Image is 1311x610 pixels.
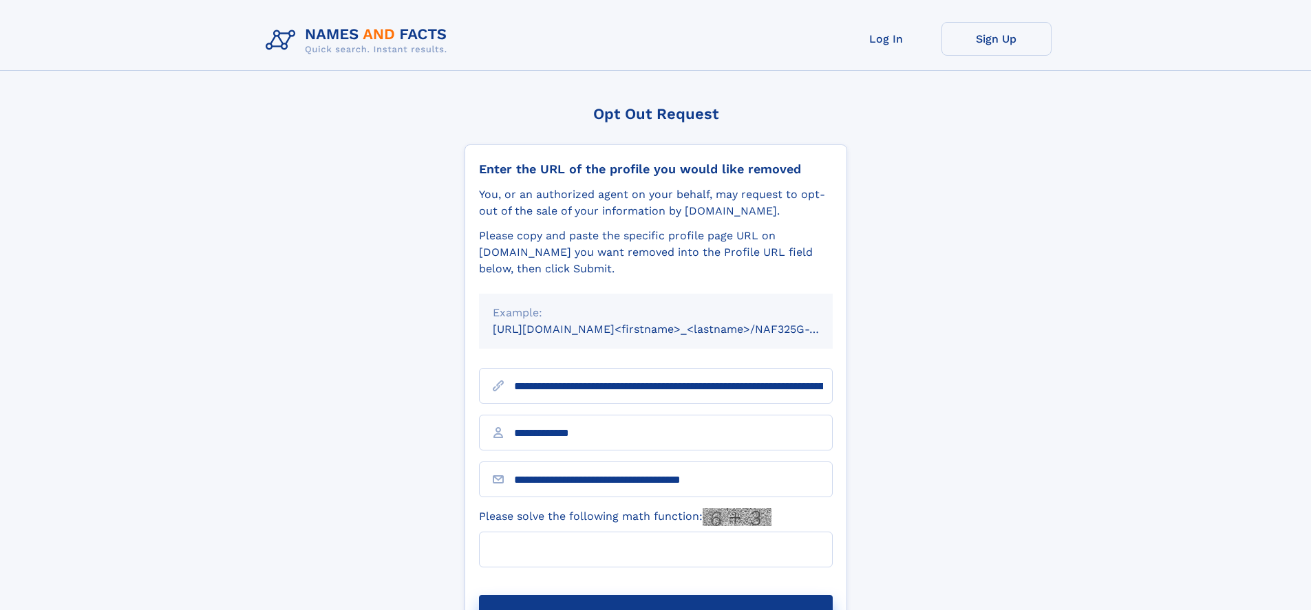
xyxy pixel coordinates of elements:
[465,105,847,122] div: Opt Out Request
[479,162,833,177] div: Enter the URL of the profile you would like removed
[941,22,1052,56] a: Sign Up
[831,22,941,56] a: Log In
[493,323,859,336] small: [URL][DOMAIN_NAME]<firstname>_<lastname>/NAF325G-xxxxxxxx
[479,228,833,277] div: Please copy and paste the specific profile page URL on [DOMAIN_NAME] you want removed into the Pr...
[493,305,819,321] div: Example:
[260,22,458,59] img: Logo Names and Facts
[479,186,833,219] div: You, or an authorized agent on your behalf, may request to opt-out of the sale of your informatio...
[479,508,771,526] label: Please solve the following math function:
